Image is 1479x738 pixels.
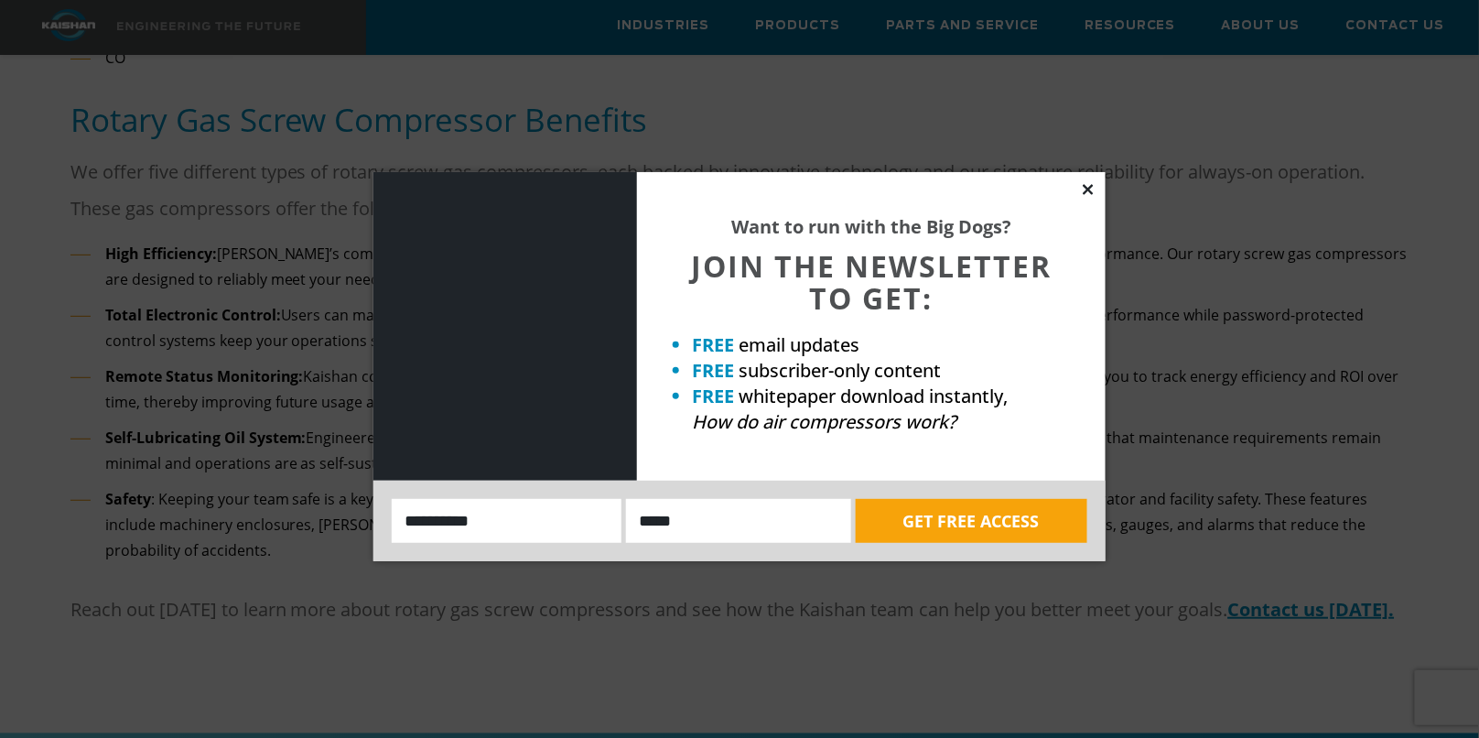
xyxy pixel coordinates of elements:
input: Name: [392,499,621,543]
button: Close [1080,181,1096,198]
strong: FREE [692,332,734,357]
strong: FREE [692,384,734,408]
em: How do air compressors work? [692,409,956,434]
span: email updates [739,332,859,357]
span: subscriber-only content [739,358,941,383]
span: whitepaper download instantly, [739,384,1008,408]
button: GET FREE ACCESS [856,499,1087,543]
strong: Want to run with the Big Dogs? [731,214,1011,239]
input: Email [626,499,851,543]
strong: FREE [692,358,734,383]
span: JOIN THE NEWSLETTER TO GET: [691,246,1052,318]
